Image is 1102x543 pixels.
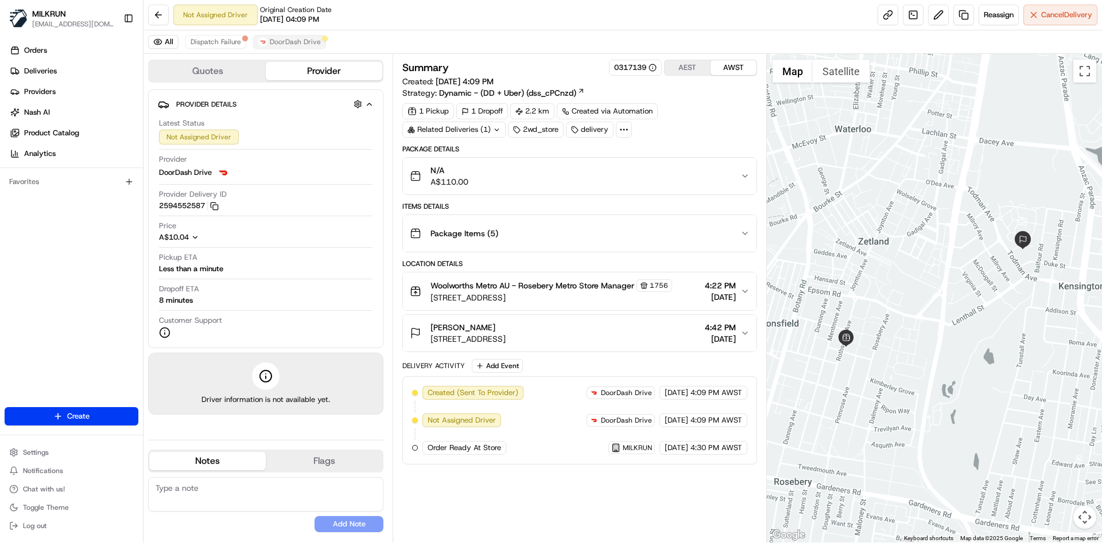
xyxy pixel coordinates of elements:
[508,122,564,138] div: 2wd_store
[623,443,652,452] span: MILKRUN
[402,361,465,370] div: Delivery Activity
[690,443,742,453] span: 4:30 PM AWST
[430,165,468,176] span: N/A
[5,407,138,425] button: Create
[260,5,332,14] span: Original Creation Date
[5,173,138,191] div: Favorites
[9,9,28,28] img: MILKRUN
[158,95,374,114] button: Provider Details
[402,259,756,268] div: Location Details
[557,103,658,119] a: Created via Automation
[428,388,518,398] span: Created (Sent To Provider)
[266,452,382,470] button: Flags
[23,521,46,530] span: Log out
[253,35,326,49] button: DoorDash Drive
[614,62,657,73] button: 0317139
[24,66,57,76] span: Deliveries
[705,291,736,303] span: [DATE]
[23,466,63,475] span: Notifications
[705,280,736,291] span: 4:22 PM
[32,19,114,29] button: [EMAIL_ADDRESS][DOMAIN_NAME]
[191,37,241,46] span: Dispatch Failure
[159,167,212,178] span: DoorDash Drive
[690,388,742,398] span: 4:09 PM AWST
[159,264,223,274] div: Less than a minute
[601,416,652,425] span: DoorDash Drive
[770,528,808,542] img: Google
[1073,60,1096,83] button: Toggle fullscreen view
[176,100,236,109] span: Provider Details
[430,333,506,345] span: [STREET_ADDRESS]
[5,124,143,142] a: Product Catalog
[148,35,179,49] button: All
[456,103,508,119] div: 1 Dropoff
[430,322,495,333] span: [PERSON_NAME]
[439,87,576,99] span: Dynamic - (DD + Uber) (dss_cPCnzd)
[5,444,138,460] button: Settings
[216,166,230,179] img: doordash_logo_v2.png
[904,534,953,542] button: Keyboard shortcuts
[159,232,260,243] button: A$10.04
[5,5,119,32] button: MILKRUNMILKRUN[EMAIL_ADDRESS][DOMAIN_NAME]
[24,107,50,118] span: Nash AI
[403,215,756,252] button: Package Items (5)
[589,388,599,397] img: doordash_logo_v2.png
[1030,535,1046,541] a: Terms
[260,14,319,25] span: [DATE] 04:09 PM
[5,41,143,60] a: Orders
[149,62,266,80] button: Quotes
[705,333,736,345] span: [DATE]
[258,37,267,46] img: doordash_logo_v2.png
[5,463,138,479] button: Notifications
[601,388,652,397] span: DoorDash Drive
[5,499,138,515] button: Toggle Theme
[770,528,808,542] a: Open this area in Google Maps (opens a new window)
[5,144,143,163] a: Analytics
[159,315,222,326] span: Customer Support
[430,280,634,291] span: Woolworths Metro AU - Rosebery Metro Store Manager
[159,284,199,294] span: Dropoff ETA
[566,122,614,138] div: delivery
[23,503,69,512] span: Toggle Theme
[1073,506,1096,529] button: Map camera controls
[185,35,246,49] button: Dispatch Failure
[472,359,523,373] button: Add Event
[665,60,711,75] button: AEST
[24,87,56,97] span: Providers
[402,87,585,99] div: Strategy:
[403,272,756,310] button: Woolworths Metro AU - Rosebery Metro Store Manager1756[STREET_ADDRESS]4:22 PM[DATE]
[665,443,688,453] span: [DATE]
[5,481,138,497] button: Chat with us!
[428,415,496,425] span: Not Assigned Driver
[67,411,90,421] span: Create
[24,128,79,138] span: Product Catalog
[23,485,65,494] span: Chat with us!
[1023,5,1097,25] button: CancelDelivery
[266,62,382,80] button: Provider
[589,416,599,425] img: doordash_logo_v2.png
[5,518,138,534] button: Log out
[159,221,176,231] span: Price
[403,158,756,194] button: N/AA$110.00
[402,144,756,154] div: Package Details
[439,87,585,99] a: Dynamic - (DD + Uber) (dss_cPCnzd)
[984,10,1014,20] span: Reassign
[159,252,197,263] span: Pickup ETA
[430,176,468,187] span: A$110.00
[665,388,688,398] span: [DATE]
[24,45,47,56] span: Orders
[159,232,189,242] span: A$10.04
[159,201,219,211] button: 2594552587
[159,189,227,200] span: Provider Delivery ID
[402,62,449,73] h3: Summary
[1041,10,1092,20] span: Cancel Delivery
[773,60,813,83] button: Show street map
[149,452,266,470] button: Notes
[1053,535,1099,541] a: Report a map error
[32,8,66,19] span: MILKRUN
[690,415,742,425] span: 4:09 PM AWST
[430,292,672,303] span: [STREET_ADDRESS]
